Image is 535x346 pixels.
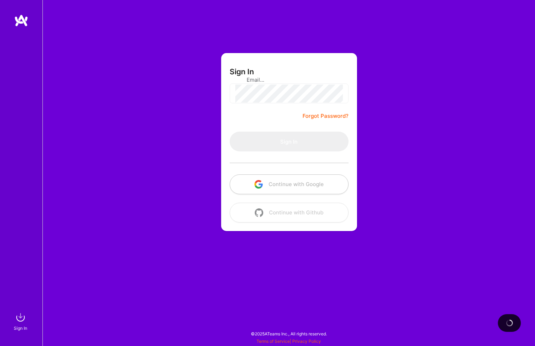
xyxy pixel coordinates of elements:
a: Terms of Service [257,339,290,344]
a: Forgot Password? [303,112,349,120]
img: icon [255,208,263,217]
a: Privacy Policy [292,339,321,344]
button: Continue with Github [230,203,349,223]
h3: Sign In [230,67,254,76]
img: icon [254,180,263,189]
span: | [257,339,321,344]
div: Sign In [14,324,27,332]
button: Continue with Google [230,174,349,194]
div: © 2025 ATeams Inc., All rights reserved. [42,325,535,342]
img: logo [14,14,28,27]
img: loading [506,319,513,327]
img: sign in [13,310,28,324]
input: Email... [247,71,332,89]
button: Sign In [230,132,349,151]
a: sign inSign In [15,310,28,332]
